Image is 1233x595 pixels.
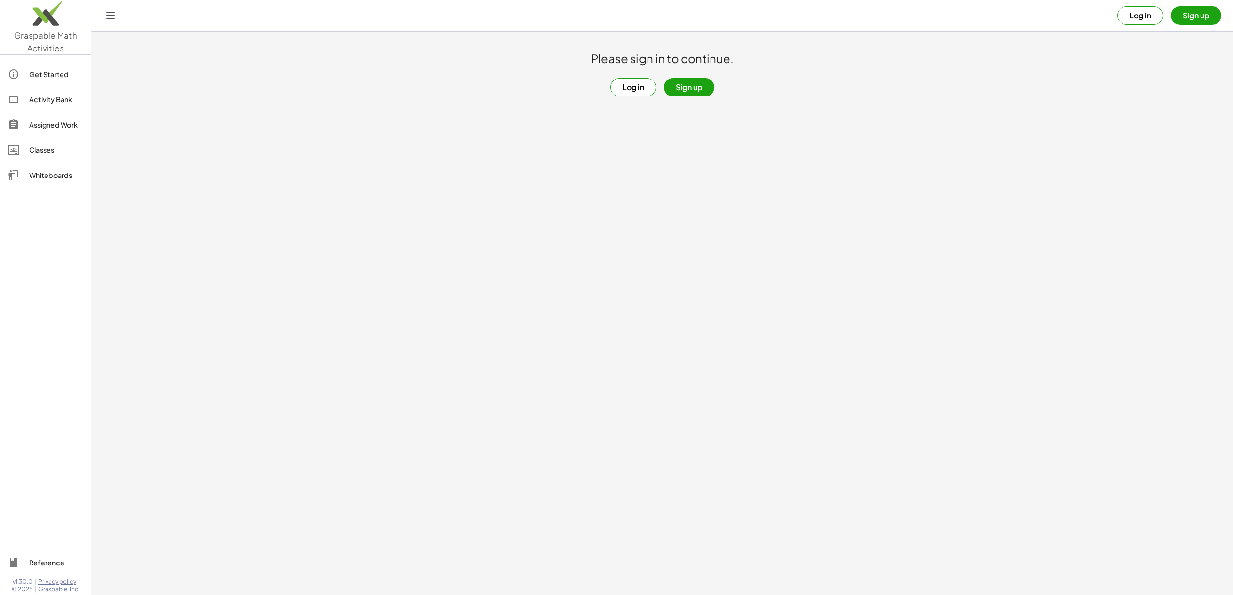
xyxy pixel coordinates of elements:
a: Whiteboards [4,163,87,187]
div: Get Started [29,68,83,80]
button: Log in [1117,6,1163,25]
a: Privacy policy [38,578,79,586]
div: Whiteboards [29,169,83,181]
span: v1.30.0 [13,578,32,586]
a: Assigned Work [4,113,87,136]
span: Graspable, Inc. [38,585,79,593]
h1: Please sign in to continue. [591,51,734,66]
button: Toggle navigation [103,8,118,23]
a: Classes [4,138,87,161]
a: Get Started [4,63,87,86]
span: | [34,585,36,593]
div: Reference [29,557,83,568]
span: Graspable Math Activities [14,30,77,53]
button: Sign up [1171,6,1221,25]
span: © 2025 [12,585,32,593]
div: Activity Bank [29,94,83,105]
a: Reference [4,551,87,574]
span: | [34,578,36,586]
a: Activity Bank [4,88,87,111]
button: Log in [610,78,656,96]
div: Assigned Work [29,119,83,130]
button: Sign up [664,78,714,96]
div: Classes [29,144,83,156]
